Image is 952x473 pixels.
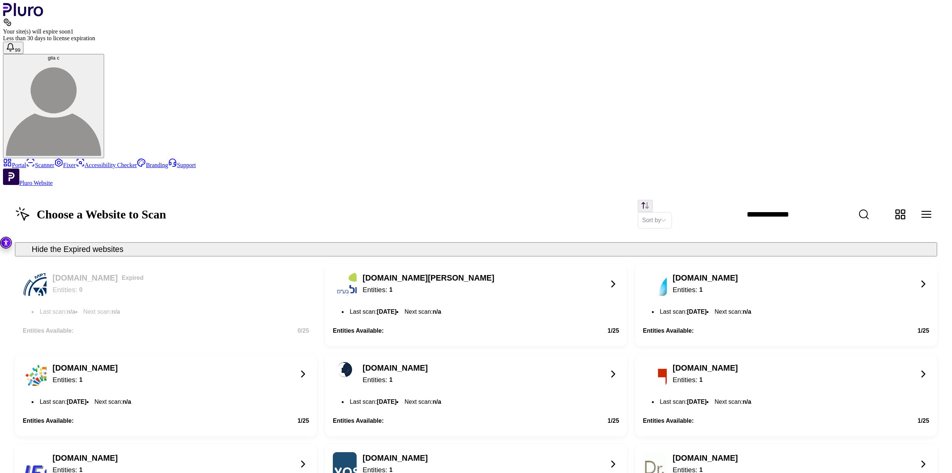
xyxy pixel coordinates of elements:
div: Entities: [363,285,494,295]
button: Change sorting direction [638,200,653,212]
div: Entities Available: [643,418,694,424]
div: Entities: [363,375,428,385]
li: Next scan : [402,307,443,317]
button: Website logo[DOMAIN_NAME]Entities:1Last scan:[DATE]Next scan:n/aEntities Available:1/25 [635,264,937,346]
div: Less than 30 days to license expiration [3,35,949,42]
div: Entities: [52,285,145,295]
span: 1 / [917,418,922,424]
span: n/a [123,399,131,405]
a: Accessibility Checker [76,162,137,168]
a: Support [168,162,196,168]
span: [DATE] [377,309,396,315]
button: Website logo[DOMAIN_NAME][PERSON_NAME]Entities:1Last scan:[DATE]Next scan:n/aEntities Available:1/25 [325,264,627,346]
div: Entities Available: [23,418,74,424]
div: 25 [297,418,309,424]
div: Set sorting [638,212,672,228]
input: Website Search [739,204,910,225]
span: 99 [15,47,20,53]
span: 1 / [608,327,612,334]
button: Website logo[DOMAIN_NAME]Entities:1Last scan:[DATE]Next scan:n/aEntities Available:1/25 [15,354,317,437]
span: n/a [432,399,441,405]
li: Last scan : [38,307,77,317]
div: Entities Available: [333,418,384,424]
div: Entities: [52,375,118,385]
div: 25 [608,327,619,334]
li: Next scan : [713,397,753,407]
div: Entities Available: [23,327,74,334]
span: [DATE] [687,309,707,315]
button: Change content view type to table [915,203,937,225]
a: Logo [3,11,44,17]
li: Last scan : [348,397,399,407]
span: Expired [120,273,145,283]
li: Last scan : [658,397,709,407]
button: Website logo[DOMAIN_NAME]Entities:1Last scan:[DATE]Next scan:n/aEntities Available:1/25 [325,354,627,437]
span: n/a [67,309,75,315]
div: 25 [917,327,929,334]
div: 0 [79,285,83,295]
li: Next scan : [713,307,753,317]
li: Next scan : [93,397,133,407]
span: 1 / [297,418,302,424]
span: n/a [743,309,751,315]
div: 1 [389,375,393,385]
div: 1 [699,285,703,295]
img: Website logo [333,272,389,311]
div: Entities: [673,375,738,385]
div: 1 [389,285,393,295]
a: Scanner [26,162,54,168]
a: Fixer [54,162,76,168]
button: Change content view type to grid [890,203,911,225]
img: gila c [6,61,101,156]
a: Branding [137,162,168,168]
div: [DOMAIN_NAME] [673,273,738,283]
span: n/a [743,399,751,405]
a: Portal [3,162,26,168]
div: [DOMAIN_NAME] [52,453,118,463]
span: 1 / [917,327,922,334]
span: n/a [112,309,120,315]
span: [DATE] [377,399,396,405]
a: Open Pluro Website [3,180,53,186]
button: gila cgila c [3,54,104,158]
div: 25 [608,418,619,424]
span: [DATE] [67,399,87,405]
button: Website logo[DOMAIN_NAME]ExpiredEntities:0Last scan:n/aNext scan:n/aEntities Available:0/25 [15,264,317,346]
div: Your site(s) will expire soon [3,28,949,35]
li: Last scan : [348,307,399,317]
li: Next scan : [81,307,122,317]
button: Open notifications, you have 125 new notifications [3,42,23,54]
div: 25 [297,327,309,334]
li: Last scan : [658,307,709,317]
span: 0 / [297,327,302,334]
div: [DOMAIN_NAME][PERSON_NAME] [363,273,494,283]
div: Entities Available: [333,327,384,334]
div: [DOMAIN_NAME] [673,453,738,463]
span: 1 / [608,418,612,424]
div: 25 [917,418,929,424]
span: n/a [432,309,441,315]
div: [DOMAIN_NAME] [363,453,428,463]
span: gila c [48,55,59,61]
img: Website logo [337,362,352,377]
div: [DOMAIN_NAME] [673,363,738,373]
span: 1 [70,28,73,35]
h1: Choose a Website to Scan [15,206,166,222]
div: [DOMAIN_NAME] [52,273,145,283]
div: Entities: [673,285,738,295]
button: Hide the Expired websites [15,242,937,256]
li: Last scan : [38,397,89,407]
div: [DOMAIN_NAME] [52,363,118,373]
li: Next scan : [402,397,443,407]
span: [DATE] [687,399,707,405]
div: 1 [699,375,703,385]
button: Website logo[DOMAIN_NAME]Entities:1Last scan:[DATE]Next scan:n/aEntities Available:1/25 [635,354,937,437]
div: [DOMAIN_NAME] [363,363,428,373]
div: Entities Available: [643,327,694,334]
div: 1 [79,375,83,385]
aside: Sidebar menu [3,158,949,186]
